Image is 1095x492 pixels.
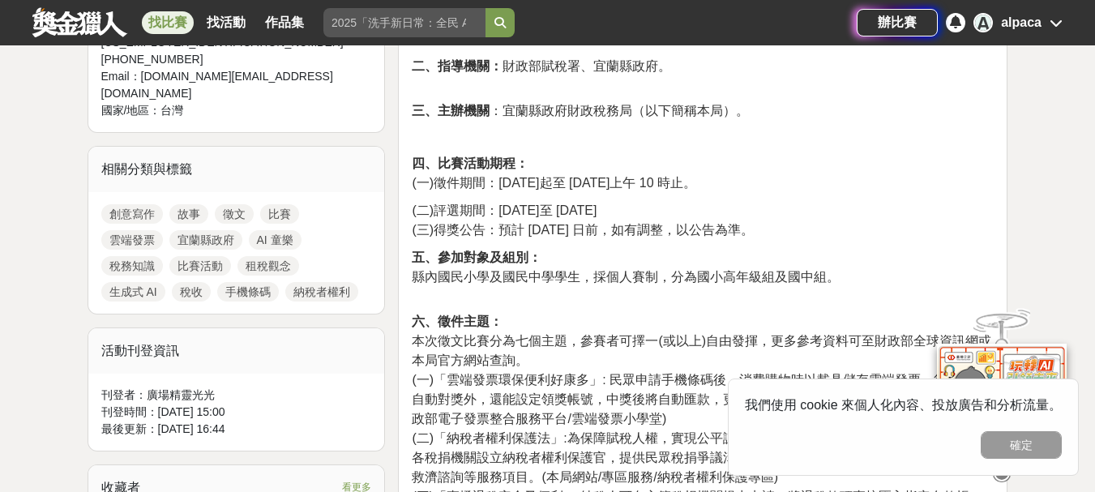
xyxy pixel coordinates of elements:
[169,230,242,250] a: 宜蘭縣政府
[412,176,696,190] span: (一)徵件期間：[DATE]起至 [DATE]上午 10 時止。
[101,230,163,250] a: 雲端發票
[412,373,990,426] span: (一)「雲端發票環保便利好康多」: 民眾申請手機條碼後，消費購物時以載具儲存雲端發票，後續除可自動對獎外，還能設定領獎帳號，中獎後將自動匯款，更有加開雲端發票專屬獎，環保便利好處多!(財政部電子...
[412,59,671,73] span: 財政部賦稅署、宜蘭縣政府。
[101,421,372,438] div: 最後更新： [DATE] 16:44
[412,223,754,237] span: (三)得獎公告：預計 [DATE] 日前，如有調整，以公告為準。
[215,204,254,224] a: 徵文
[412,104,749,118] span: ：宜蘭縣政府財政稅務局（以下簡稱本局）。
[172,282,211,302] a: 稅收
[412,314,503,328] strong: 六、徵件主題：
[981,431,1062,459] button: 確定
[412,334,991,367] span: 本次徵文比賽分為七個主題，參賽者可擇一(或以上)自由發揮，更多參考資料可至財政部全球資訊網或本局官方網站查詢。
[412,59,503,73] strong: 二、指導機關：
[323,8,485,37] input: 2025「洗手新日常：全民 ALL IN」洗手歌全台徵選
[412,156,528,170] strong: 四、比賽活動期程：
[169,256,231,276] a: 比賽活動
[88,328,385,374] div: 活動刊登資訊
[160,104,183,117] span: 台灣
[217,282,279,302] a: 手機條碼
[412,203,597,217] span: (二)評選期間：[DATE]至 [DATE]
[237,256,299,276] a: 租稅觀念
[412,431,986,484] span: (二)「納稅者權利保護法」:為保障賦稅人權，實現公平課稅及嚴守程序正義，我國政府制定本法並於各稅捐機關設立納稅者權利保護官，提供民眾稅捐爭議溝通協調、[PERSON_NAME]案件受理、行政救濟...
[169,204,208,224] a: 故事
[745,398,1062,412] span: 我們使用 cookie 來個人化內容、投放廣告和分析流量。
[101,68,344,102] div: Email： [DOMAIN_NAME][EMAIL_ADDRESS][DOMAIN_NAME]
[937,343,1067,451] img: d2146d9a-e6f6-4337-9592-8cefde37ba6b.png
[142,11,194,34] a: 找比賽
[249,230,302,250] a: AI 童樂
[259,11,310,34] a: 作品集
[285,282,358,302] a: 納稅者權利
[101,256,163,276] a: 稅務知識
[412,104,490,118] strong: 三、主辦機關
[101,387,372,404] div: 刊登者： 廣場精靈光光
[260,204,299,224] a: 比賽
[973,13,993,32] div: A
[857,9,938,36] a: 辦比賽
[101,404,372,421] div: 刊登時間： [DATE] 15:00
[101,204,163,224] a: 創意寫作
[88,147,385,192] div: 相關分類與標籤
[200,11,252,34] a: 找活動
[101,104,161,117] span: 國家/地區：
[101,282,165,302] a: 生成式 AI
[412,250,541,264] strong: 五、參加對象及組別：
[1001,13,1042,32] div: alpaca
[412,270,840,284] span: 縣內國民小學及國民中學學生，採個人賽制，分為國小高年級組及國中組。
